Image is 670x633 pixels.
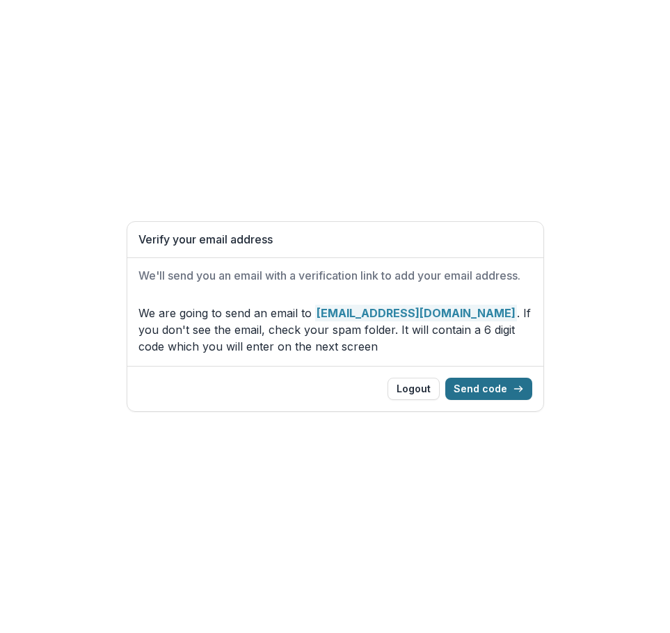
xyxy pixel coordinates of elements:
button: Send code [445,378,532,400]
strong: [EMAIL_ADDRESS][DOMAIN_NAME] [315,305,517,321]
p: We are going to send an email to . If you don't see the email, check your spam folder. It will co... [138,305,532,355]
h1: Verify your email address [138,233,532,246]
button: Logout [388,378,440,400]
h2: We'll send you an email with a verification link to add your email address. [138,269,532,282]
